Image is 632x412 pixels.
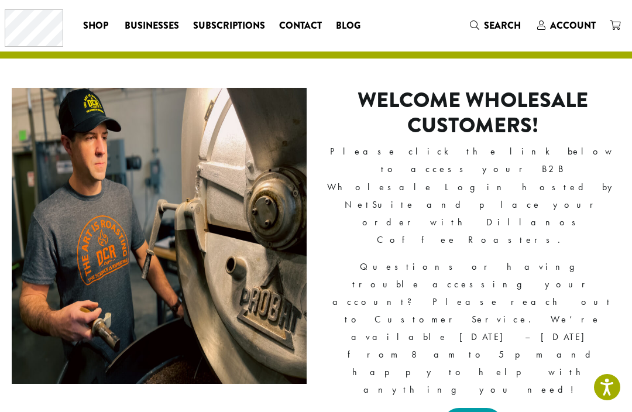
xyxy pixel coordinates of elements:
a: Search [463,16,530,35]
p: Please click the link below to access your B2B Wholesale Login hosted by NetSuite and place your ... [325,143,620,248]
span: Businesses [125,19,179,33]
span: Search [484,19,521,32]
p: Questions or having trouble accessing your account? Please reach out to Customer Service. We’re a... [325,258,620,399]
span: Shop [83,19,108,33]
span: Blog [336,19,360,33]
a: Shop [76,16,118,35]
span: Account [550,19,596,32]
span: Subscriptions [193,19,265,33]
h2: Welcome Wholesale Customers! [325,88,620,138]
span: Contact [279,19,322,33]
